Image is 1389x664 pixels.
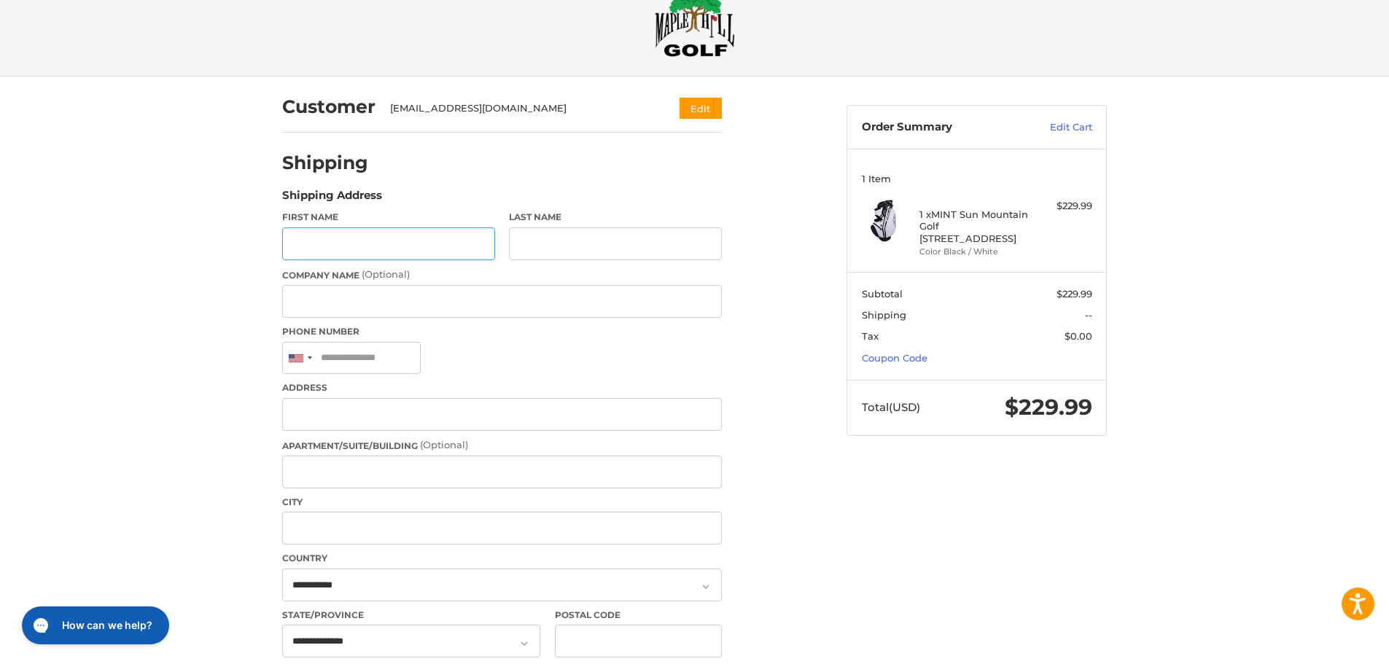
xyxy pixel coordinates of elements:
span: Tax [862,330,879,342]
li: Color Black / White [919,246,1031,258]
label: City [282,496,722,509]
small: (Optional) [362,268,410,280]
span: -- [1085,309,1092,321]
label: State/Province [282,609,540,622]
h2: Customer [282,95,376,118]
span: $0.00 [1065,330,1092,342]
div: United States: +1 [283,343,316,374]
label: Address [282,381,722,394]
span: Subtotal [862,288,903,300]
a: Edit Cart [1019,120,1092,135]
h4: 1 x MINT Sun Mountain Golf [STREET_ADDRESS] [919,208,1031,244]
div: [EMAIL_ADDRESS][DOMAIN_NAME] [390,101,652,116]
h3: 1 Item [862,173,1092,184]
label: Last Name [509,211,722,224]
iframe: Gorgias live chat messenger [15,601,174,649]
span: $229.99 [1057,288,1092,300]
span: Total (USD) [862,400,920,414]
label: Country [282,552,722,565]
label: Company Name [282,267,722,282]
label: Postal Code [555,609,723,622]
span: $229.99 [1005,394,1092,421]
label: Apartment/Suite/Building [282,438,722,453]
legend: Shipping Address [282,187,382,211]
a: Coupon Code [862,352,927,364]
div: $229.99 [1035,199,1092,214]
h2: Shipping [282,152,368,174]
span: Shipping [862,309,906,321]
button: Edit [680,98,722,119]
h3: Order Summary [862,120,1019,135]
label: First Name [282,211,495,224]
small: (Optional) [420,439,468,450]
label: Phone Number [282,325,722,338]
iframe: Google Customer Reviews [1269,625,1389,664]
